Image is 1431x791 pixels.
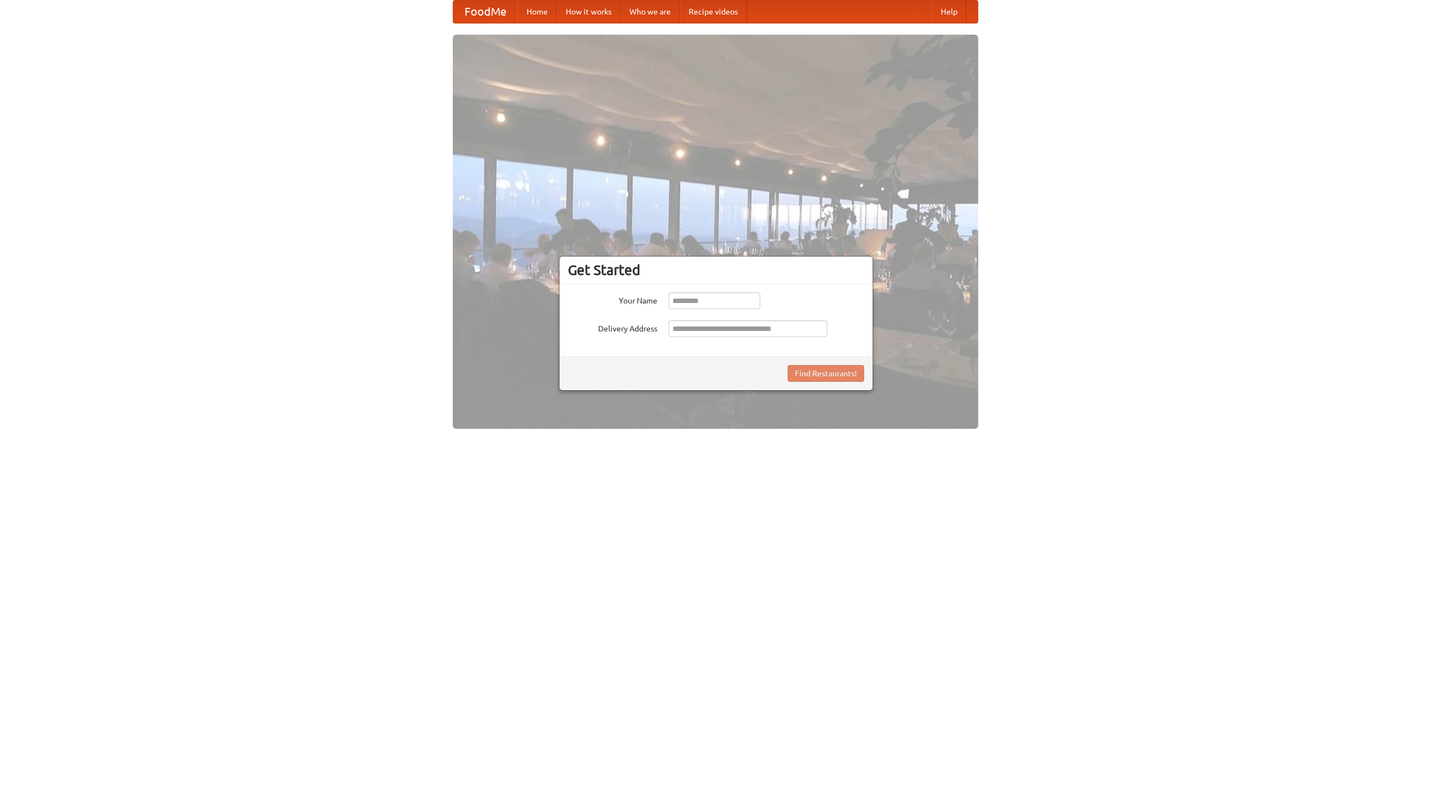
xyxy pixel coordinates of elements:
button: Find Restaurants! [788,365,864,382]
a: Who we are [620,1,680,23]
a: How it works [557,1,620,23]
a: Home [518,1,557,23]
a: Help [932,1,966,23]
a: FoodMe [453,1,518,23]
h3: Get Started [568,262,864,278]
label: Your Name [568,292,657,306]
label: Delivery Address [568,320,657,334]
a: Recipe videos [680,1,747,23]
